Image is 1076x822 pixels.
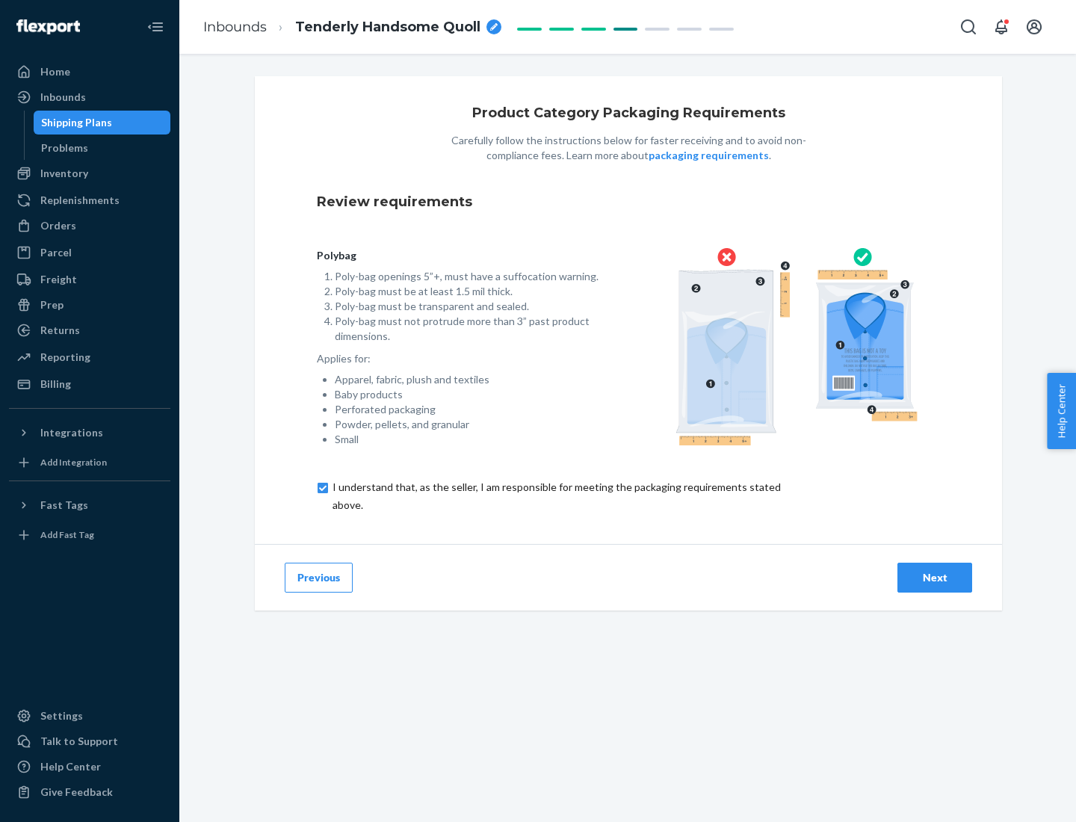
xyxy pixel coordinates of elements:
ol: breadcrumbs [191,5,513,49]
a: Orders [9,214,170,238]
div: Returns [40,323,80,338]
div: Parcel [40,245,72,260]
button: Open Search Box [953,12,983,42]
li: Poly-bag must not protrude more than 3” past product dimensions. [335,314,605,344]
a: Returns [9,318,170,342]
li: Small [335,432,605,447]
a: Prep [9,293,170,317]
button: Close Navigation [140,12,170,42]
div: Give Feedback [40,785,113,800]
button: Help Center [1047,373,1076,449]
div: Prep [40,297,64,312]
span: Tenderly Handsome Quoll [295,18,480,37]
button: Fast Tags [9,493,170,517]
a: Shipping Plans [34,111,171,135]
a: Billing [9,372,170,396]
li: Apparel, fabric, plush and textiles [335,372,605,387]
a: Reporting [9,345,170,369]
div: Freight [40,272,77,287]
div: Talk to Support [40,734,118,749]
button: Integrations [9,421,170,445]
div: Add Fast Tag [40,528,94,541]
a: Add Fast Tag [9,523,170,547]
button: packaging requirements [649,148,769,163]
a: Freight [9,268,170,291]
div: Inventory [40,166,88,181]
a: Help Center [9,755,170,779]
a: Replenishments [9,188,170,212]
li: Perforated packaging [335,402,605,417]
a: Home [9,60,170,84]
a: Parcel [9,241,170,265]
div: Inbounds [40,90,86,105]
a: Settings [9,704,170,728]
div: Help Center [40,759,101,774]
button: Give Feedback [9,780,170,804]
img: Flexport logo [16,19,80,34]
li: Baby products [335,387,605,402]
img: polybag.ac92ac876edd07edd96c1eaacd328395.png [675,248,918,445]
li: Powder, pellets, and granular [335,417,605,432]
li: Poly-bag must be at least 1.5 mil thick. [335,284,605,299]
p: Applies for: [317,351,605,366]
p: Carefully follow the instructions below for faster receiving and to avoid non-compliance fees. Le... [434,133,823,163]
div: Next [910,570,959,585]
div: Add Integration [40,456,107,469]
div: Replenishments [40,193,120,208]
a: Inbounds [9,85,170,109]
a: Add Integration [9,451,170,475]
div: Review requirements [317,181,940,224]
div: Shipping Plans [41,115,112,130]
div: Orders [40,218,76,233]
div: Home [40,64,70,79]
a: Inventory [9,161,170,185]
h1: Product Category Packaging Requirements [472,106,785,121]
div: Problems [41,140,88,155]
button: Previous [285,563,353,593]
a: Problems [34,136,171,160]
div: Integrations [40,425,103,440]
button: Next [897,563,972,593]
div: Billing [40,377,71,392]
div: Reporting [40,350,90,365]
a: Inbounds [203,19,267,35]
div: Fast Tags [40,498,88,513]
p: Polybag [317,248,605,263]
button: Open account menu [1019,12,1049,42]
div: Settings [40,708,83,723]
li: Poly-bag must be transparent and sealed. [335,299,605,314]
a: Talk to Support [9,729,170,753]
li: Poly-bag openings 5”+, must have a suffocation warning. [335,269,605,284]
button: Open notifications [986,12,1016,42]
